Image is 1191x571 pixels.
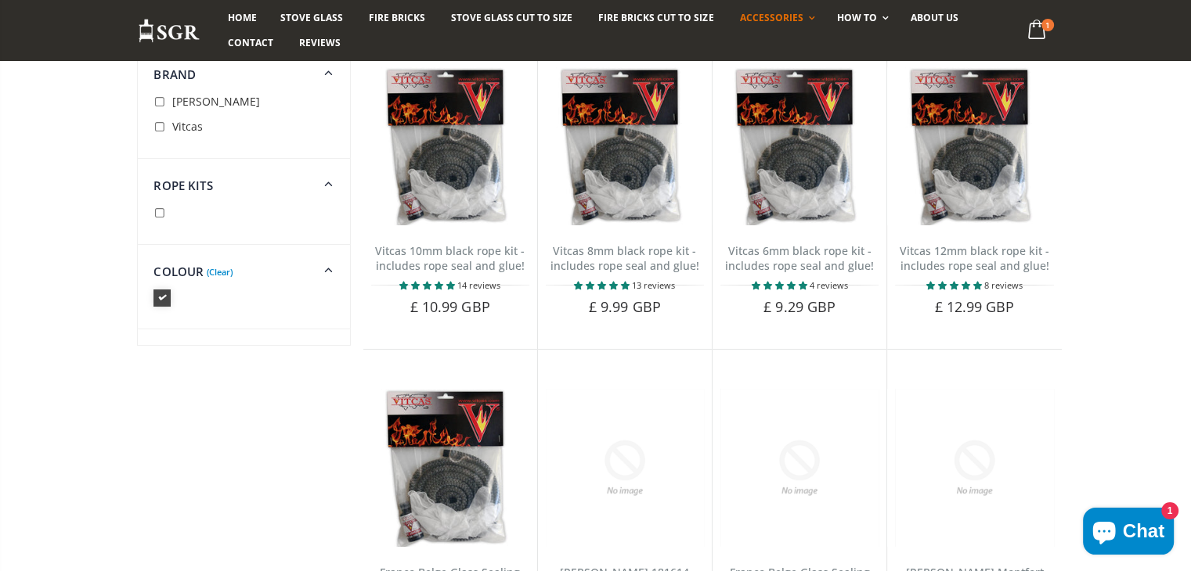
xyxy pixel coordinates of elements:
span: 8 reviews [984,279,1023,291]
a: Stove Glass [269,5,355,31]
a: 1 [1021,16,1053,46]
span: Home [228,11,257,24]
span: Colour [153,264,204,279]
img: Vitcas black rope, glue and gloves kit 6mm [720,67,879,225]
a: How To [825,5,897,31]
span: 4 reviews [810,279,848,291]
span: Rope Kits [153,178,212,193]
span: 5.00 stars [399,279,457,291]
span: [PERSON_NAME] [172,94,260,109]
a: Contact [216,31,285,56]
span: 5.00 stars [752,279,810,291]
span: Brand [153,66,196,82]
span: Contact [228,36,273,49]
span: Fire Bricks [369,11,425,24]
span: £ 9.29 GBP [763,297,836,316]
span: Stove Glass Cut To Size [451,11,572,24]
a: Stove Glass Cut To Size [439,5,584,31]
span: Reviews [299,36,341,49]
a: Vitcas 10mm black rope kit - includes rope seal and glue! [375,243,525,273]
a: About us [899,5,970,31]
img: Vitcas black rope, glue and gloves kit 12mm [895,67,1053,225]
span: About us [911,11,958,24]
span: Stove Glass [280,11,343,24]
span: 4.75 stars [926,279,984,291]
a: Vitcas 8mm black rope kit - includes rope seal and glue! [550,243,699,273]
span: £ 10.99 GBP [410,297,490,316]
span: Vitcas [172,119,203,134]
a: Home [216,5,269,31]
a: Vitcas 12mm black rope kit - includes rope seal and glue! [900,243,1049,273]
img: Vitcas black rope, glue and gloves kit 8mm [546,67,704,225]
a: (Clear) [207,270,233,274]
a: Fire Bricks Cut To Size [586,5,725,31]
span: 13 reviews [632,279,675,291]
a: Fire Bricks [357,5,437,31]
span: 1 [1041,19,1054,31]
img: Vitcas black rope, glue and gloves kit 6mm [371,389,529,547]
span: £ 9.99 GBP [589,297,661,316]
a: Accessories [727,5,822,31]
span: £ 12.99 GBP [934,297,1014,316]
span: Black [153,289,174,304]
a: Vitcas 6mm black rope kit - includes rope seal and glue! [725,243,874,273]
inbox-online-store-chat: Shopify online store chat [1078,508,1178,558]
img: Vitcas black rope, glue and gloves kit 10mm [371,67,529,225]
span: How To [837,11,877,24]
span: 4.77 stars [574,279,632,291]
a: Reviews [287,31,352,56]
span: Accessories [739,11,803,24]
img: Stove Glass Replacement [138,18,200,44]
span: Fire Bricks Cut To Size [598,11,713,24]
span: 14 reviews [457,279,500,291]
